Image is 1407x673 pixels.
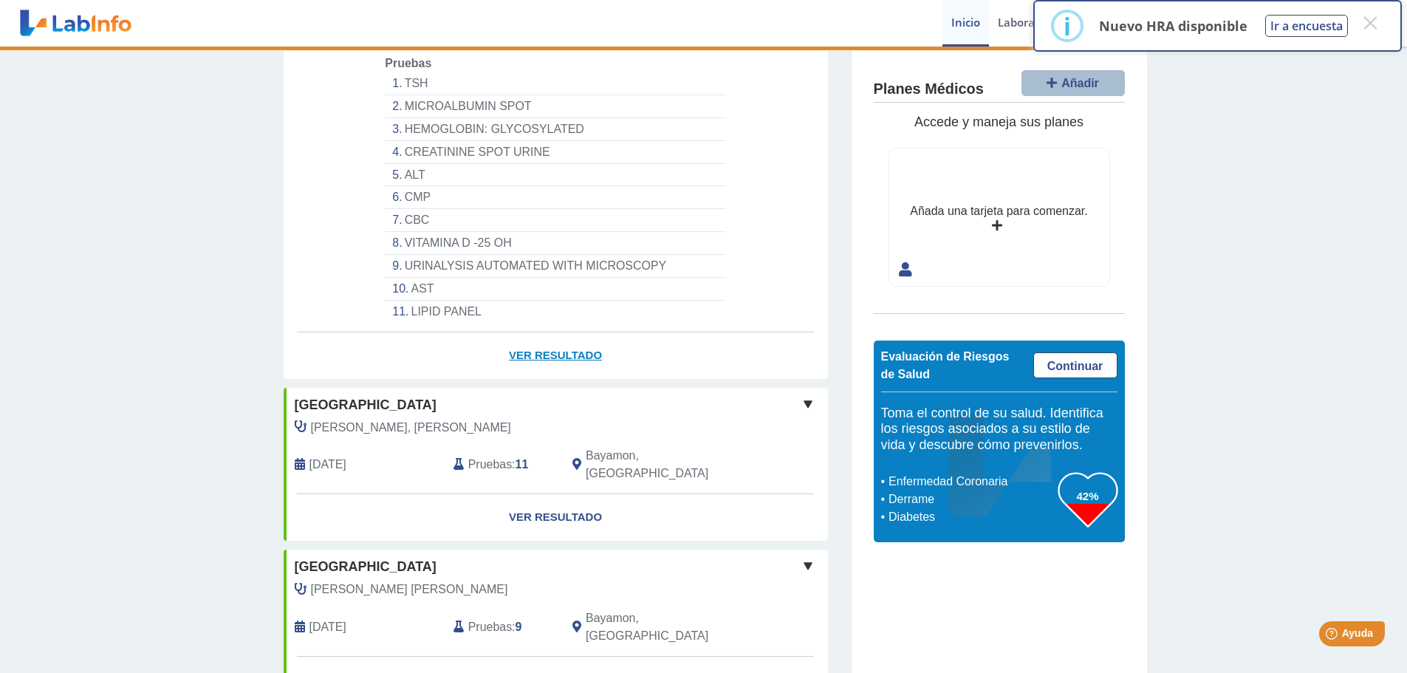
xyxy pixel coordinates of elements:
span: Aguirre Guzman, David [311,419,511,437]
a: Ver Resultado [284,494,828,541]
span: Bayamon, PR [586,447,749,482]
h4: Planes Médicos [874,81,984,98]
h5: Toma el control de su salud. Identifica los riesgos asociados a su estilo de vida y descubre cómo... [881,406,1117,454]
p: Nuevo HRA disponible [1099,17,1247,35]
span: Pruebas [468,456,512,474]
div: : [442,609,561,645]
li: LIPID PANEL [385,301,725,323]
li: CREATININE SPOT URINE [385,141,725,164]
iframe: Help widget launcher [1276,615,1391,657]
li: AST [385,278,725,301]
li: HEMOGLOBIN: GLYCOSYLATED [385,118,725,141]
li: ALT [385,164,725,187]
span: Añadir [1061,77,1099,89]
span: [GEOGRAPHIC_DATA] [295,395,437,415]
h3: 42% [1058,487,1117,505]
b: 11 [516,458,529,471]
b: 9 [516,621,522,633]
span: Valentin Malave, Edwin [311,581,508,598]
a: Ver Resultado [284,332,828,379]
span: Continuar [1047,360,1103,372]
li: Diabetes [885,508,1058,526]
li: Enfermedad Coronaria [885,473,1058,491]
button: Ir a encuesta [1265,15,1348,37]
button: Close this dialog [1357,10,1383,36]
div: : [442,447,561,482]
li: TSH [385,72,725,95]
li: Derrame [885,491,1058,508]
button: Añadir [1021,70,1125,96]
span: 2022-10-28 [309,456,346,474]
span: [GEOGRAPHIC_DATA] [295,557,437,577]
li: MICROALBUMIN SPOT [385,95,725,118]
a: Continuar [1033,352,1117,378]
span: Pruebas [468,618,512,636]
li: CBC [385,209,725,232]
span: Pruebas [385,57,431,69]
span: Evaluación de Riesgos de Salud [881,350,1010,380]
span: Bayamon, PR [586,609,749,645]
li: CMP [385,186,725,209]
li: VITAMINA D -25 OH [385,232,725,255]
div: Añada una tarjeta para comenzar. [910,202,1087,220]
div: i [1064,13,1071,39]
span: 2022-03-08 [309,618,346,636]
span: Accede y maneja sus planes [914,115,1084,129]
li: URINALYSIS AUTOMATED WITH MICROSCOPY [385,255,725,278]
